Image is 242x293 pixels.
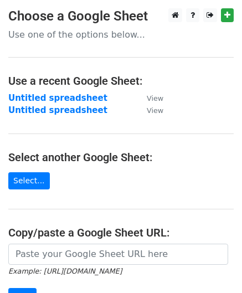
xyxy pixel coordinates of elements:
h4: Select another Google Sheet: [8,151,234,164]
p: Use one of the options below... [8,29,234,40]
a: Untitled spreadsheet [8,93,107,103]
a: Select... [8,172,50,189]
input: Paste your Google Sheet URL here [8,244,228,265]
small: Example: [URL][DOMAIN_NAME] [8,267,122,275]
a: View [136,93,163,103]
h4: Use a recent Google Sheet: [8,74,234,88]
small: View [147,106,163,115]
h4: Copy/paste a Google Sheet URL: [8,226,234,239]
a: View [136,105,163,115]
a: Untitled spreadsheet [8,105,107,115]
h3: Choose a Google Sheet [8,8,234,24]
small: View [147,94,163,102]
